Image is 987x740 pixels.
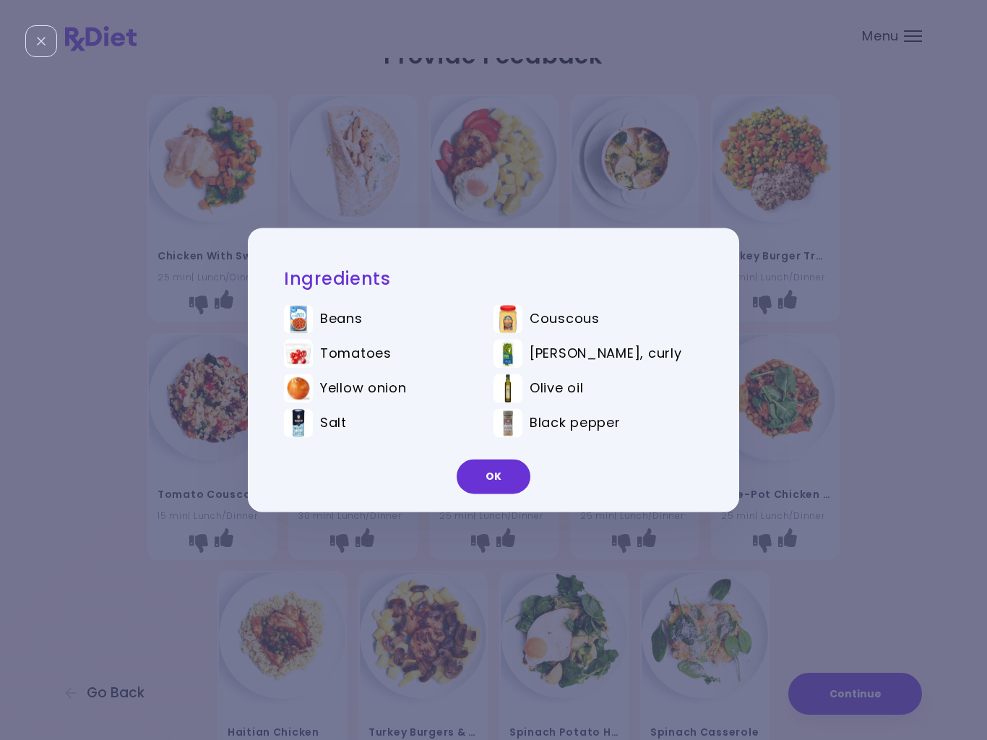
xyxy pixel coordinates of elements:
[530,311,600,327] span: Couscous
[320,346,392,362] span: Tomatoes
[530,346,681,362] span: [PERSON_NAME], curly
[25,25,57,57] div: Close
[320,416,347,431] span: Salt
[530,381,583,397] span: Olive oil
[320,311,363,327] span: Beans
[530,416,621,431] span: Black pepper
[457,460,530,494] button: OK
[284,267,703,290] h2: Ingredients
[320,381,407,397] span: Yellow onion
